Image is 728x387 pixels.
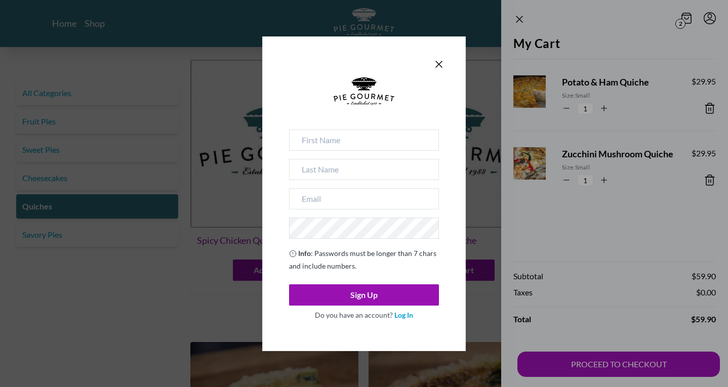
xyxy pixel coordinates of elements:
span: : Passwords must be longer than 7 chars and include numbers. [289,249,436,270]
span: Do you have an account? [315,311,393,319]
button: Sign Up [289,284,439,306]
input: Last Name [289,159,439,180]
strong: Info [298,249,311,257]
a: Log In [394,311,413,319]
input: Email [289,188,439,209]
button: Close panel [433,58,445,70]
input: First Name [289,130,439,151]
